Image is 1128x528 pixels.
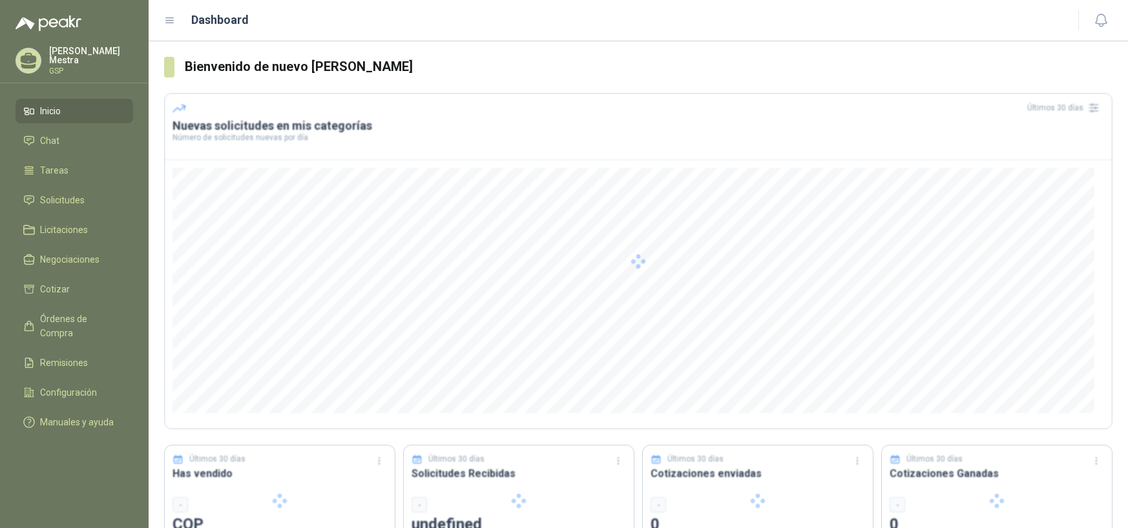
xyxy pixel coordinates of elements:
span: Tareas [40,163,68,178]
span: Chat [40,134,59,148]
a: Licitaciones [16,218,133,242]
a: Solicitudes [16,188,133,212]
span: Licitaciones [40,223,88,237]
h3: Bienvenido de nuevo [PERSON_NAME] [185,57,1112,77]
a: Manuales y ayuda [16,410,133,434]
span: Inicio [40,104,61,118]
a: Órdenes de Compra [16,307,133,345]
a: Configuración [16,380,133,405]
h1: Dashboard [191,11,249,29]
a: Remisiones [16,350,133,375]
span: Solicitudes [40,193,85,207]
img: Logo peakr [16,15,81,31]
a: Cotizar [16,277,133,301]
span: Cotizar [40,282,70,296]
span: Negociaciones [40,252,99,267]
a: Tareas [16,158,133,183]
span: Remisiones [40,356,88,370]
a: Inicio [16,99,133,123]
p: GSP [49,67,133,75]
p: [PERSON_NAME] Mestra [49,46,133,65]
span: Manuales y ayuda [40,415,114,429]
span: Configuración [40,385,97,400]
a: Chat [16,128,133,153]
a: Negociaciones [16,247,133,272]
span: Órdenes de Compra [40,312,121,340]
